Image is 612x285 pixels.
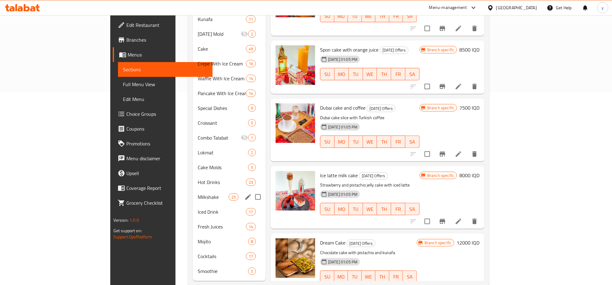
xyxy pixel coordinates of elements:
[379,205,389,214] span: TH
[118,92,213,107] a: Edit Menu
[320,10,334,22] button: SU
[337,12,346,21] span: MO
[377,136,391,148] button: TH
[394,205,403,214] span: FR
[246,61,255,67] span: 16
[126,125,208,132] span: Coupons
[246,60,256,67] div: items
[193,115,266,130] div: Croissant5
[248,104,256,112] div: items
[198,15,246,23] span: Kunafa
[193,41,266,56] div: Cake49
[348,10,362,22] button: TU
[320,103,365,112] span: Dubai cake and coffee
[198,149,248,156] div: Lokmat
[380,47,408,54] span: [DATE] Offers
[198,30,241,38] span: [DATE] Mold
[326,259,360,265] span: [DATE] 01:05 PM
[193,204,266,219] div: Iced Drink17
[229,194,238,200] span: 25
[350,272,359,281] span: TU
[351,137,361,146] span: TU
[377,203,391,215] button: TH
[246,179,255,185] span: 23
[455,150,462,158] a: Edit menu item
[335,136,349,148] button: MO
[435,147,450,161] button: Branch-specific-item
[467,79,482,94] button: delete
[455,83,462,90] a: Edit menu item
[246,178,256,186] div: items
[198,253,246,260] div: Cocktails
[335,203,349,215] button: MO
[246,253,256,260] div: items
[326,191,360,197] span: [DATE] 01:05 PM
[126,184,208,192] span: Coverage Report
[241,30,248,38] svg: Inactive section
[365,137,375,146] span: WE
[421,215,434,228] span: Select to update
[198,60,246,67] div: Crepe With Ice Cream
[364,272,373,281] span: WE
[229,193,238,201] div: items
[113,216,129,224] span: Version:
[246,45,256,52] div: items
[198,164,248,171] span: Cake Molds
[126,199,208,207] span: Grocery Checklist
[380,47,408,54] div: Ramadan Offers
[496,4,537,11] div: [GEOGRAPHIC_DATA]
[246,254,255,259] span: 17
[128,51,208,58] span: Menus
[198,134,241,141] span: Combo Talabat
[337,272,346,281] span: MO
[350,12,359,21] span: TU
[193,56,266,71] div: Crepe With Ice Cream16
[246,209,255,215] span: 17
[276,45,315,85] img: Spon cake with orange juice
[198,267,248,275] span: Smoothie
[276,103,315,143] img: Dubai cake and coffee
[198,75,246,82] div: Waffle With Ice Cream
[349,136,363,148] button: TU
[459,103,479,112] h6: 7500 IQD
[320,136,335,148] button: SU
[408,137,417,146] span: SA
[198,208,246,216] div: Iced Drink
[123,66,208,73] span: Sections
[246,15,256,23] div: items
[193,71,266,86] div: Waffle With Ice Cream14
[113,233,153,241] a: Support.OpsPlatform
[326,57,360,62] span: [DATE] 01:05 PM
[248,239,255,245] span: 8
[459,45,479,54] h6: 8500 IQD
[365,70,375,79] span: WE
[198,45,246,52] div: Cake
[362,10,376,22] button: WE
[198,119,248,127] div: Croissant
[467,147,482,161] button: delete
[248,31,255,37] span: 2
[193,264,266,279] div: Smoothie5
[334,10,348,22] button: MO
[363,136,377,148] button: WE
[113,195,213,210] a: Grocery Checklist
[126,155,208,162] span: Menu disclaimer
[198,238,248,245] span: Mojito
[349,68,363,80] button: TU
[248,30,256,38] div: items
[349,203,363,215] button: TU
[348,270,362,283] button: TU
[193,219,266,234] div: Fresh Juices14
[326,124,360,130] span: [DATE] 01:05 PM
[337,205,346,214] span: MO
[389,270,403,283] button: FR
[467,214,482,229] button: delete
[248,268,255,274] span: 5
[198,90,246,97] div: Pancake With Ice Cream
[405,272,414,281] span: SA
[198,178,246,186] span: Hot Drinks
